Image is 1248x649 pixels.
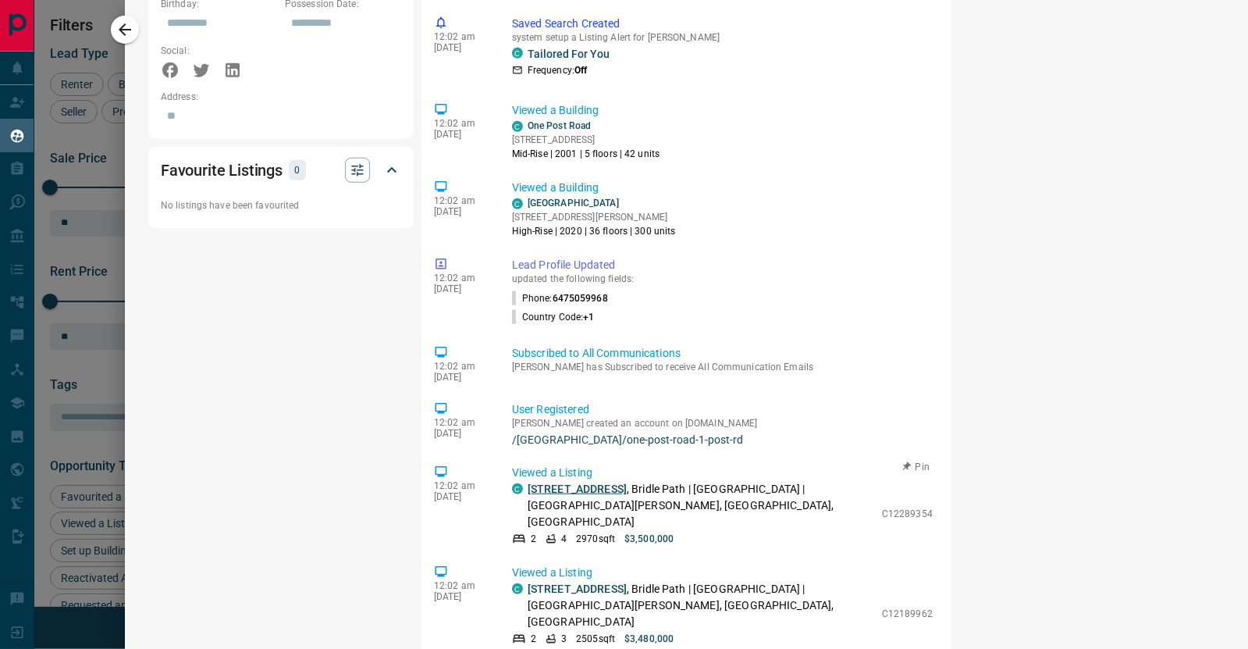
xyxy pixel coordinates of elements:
p: [DATE] [434,491,489,502]
p: Country Code : [512,310,595,324]
div: condos.ca [512,121,523,132]
div: condos.ca [512,483,523,494]
p: [DATE] [434,129,489,140]
p: Frequency: [528,63,587,77]
a: One Post Road [528,120,591,131]
p: C12189962 [882,607,933,621]
p: Viewed a Building [512,102,933,119]
p: 0 [293,162,301,179]
p: 2 [531,632,536,646]
span: +1 [583,312,594,323]
div: condos.ca [512,583,523,594]
p: Social: [161,44,277,58]
p: Address: [161,90,401,104]
p: Subscribed to All Communications [512,345,933,362]
p: Saved Search Created [512,16,933,32]
p: $3,480,000 [624,632,674,646]
a: /[GEOGRAPHIC_DATA]/one-post-road-1-post-rd [512,433,933,446]
p: [PERSON_NAME] created an account on [DOMAIN_NAME] [512,418,933,429]
a: [GEOGRAPHIC_DATA] [528,198,619,209]
a: Tailored For You [528,48,610,60]
button: Pin [894,460,939,474]
p: Viewed a Listing [512,565,933,581]
p: 12:02 am [434,580,489,591]
div: Favourite Listings0 [161,152,401,189]
p: 2 [531,532,536,546]
p: 12:02 am [434,361,489,372]
a: [STREET_ADDRESS] [528,583,627,595]
p: updated the following fields: [512,273,933,284]
p: [DATE] [434,372,489,383]
p: High-Rise | 2020 | 36 floors | 300 units [512,224,676,238]
p: [DATE] [434,42,489,53]
a: [STREET_ADDRESS] [528,483,627,495]
p: Viewed a Building [512,180,933,196]
p: 12:02 am [434,417,489,428]
p: [DATE] [434,591,489,602]
p: $3,500,000 [624,532,674,546]
p: 12:02 am [434,195,489,206]
div: condos.ca [512,198,523,209]
p: Viewed a Listing [512,465,933,481]
p: 4 [561,532,567,546]
p: system setup a Listing Alert for [PERSON_NAME] [512,32,933,43]
p: [PERSON_NAME] has Subscribed to receive All Communication Emails [512,362,933,373]
p: 12:02 am [434,118,489,129]
p: Phone : [512,291,608,305]
p: No listings have been favourited [161,198,401,212]
p: 12:02 am [434,31,489,42]
p: Lead Profile Updated [512,257,933,273]
p: 12:02 am [434,273,489,283]
p: [STREET_ADDRESS][PERSON_NAME] [512,210,676,224]
p: [DATE] [434,428,489,439]
h2: Favourite Listings [161,158,283,183]
p: [STREET_ADDRESS] [512,133,660,147]
p: , Bridle Path | [GEOGRAPHIC_DATA] | [GEOGRAPHIC_DATA][PERSON_NAME], [GEOGRAPHIC_DATA], [GEOGRAPHI... [528,581,874,630]
p: [DATE] [434,283,489,294]
p: 2505 sqft [576,632,615,646]
p: 2970 sqft [576,532,615,546]
p: , Bridle Path | [GEOGRAPHIC_DATA] | [GEOGRAPHIC_DATA][PERSON_NAME], [GEOGRAPHIC_DATA], [GEOGRAPHI... [528,481,874,530]
div: condos.ca [512,48,523,59]
span: 6475059968 [553,293,608,304]
p: 3 [561,632,567,646]
p: 12:02 am [434,480,489,491]
strong: Off [574,65,587,76]
p: C12289354 [882,507,933,521]
p: User Registered [512,401,933,418]
p: [DATE] [434,206,489,217]
p: Mid-Rise | 2001 | 5 floors | 42 units [512,147,660,161]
